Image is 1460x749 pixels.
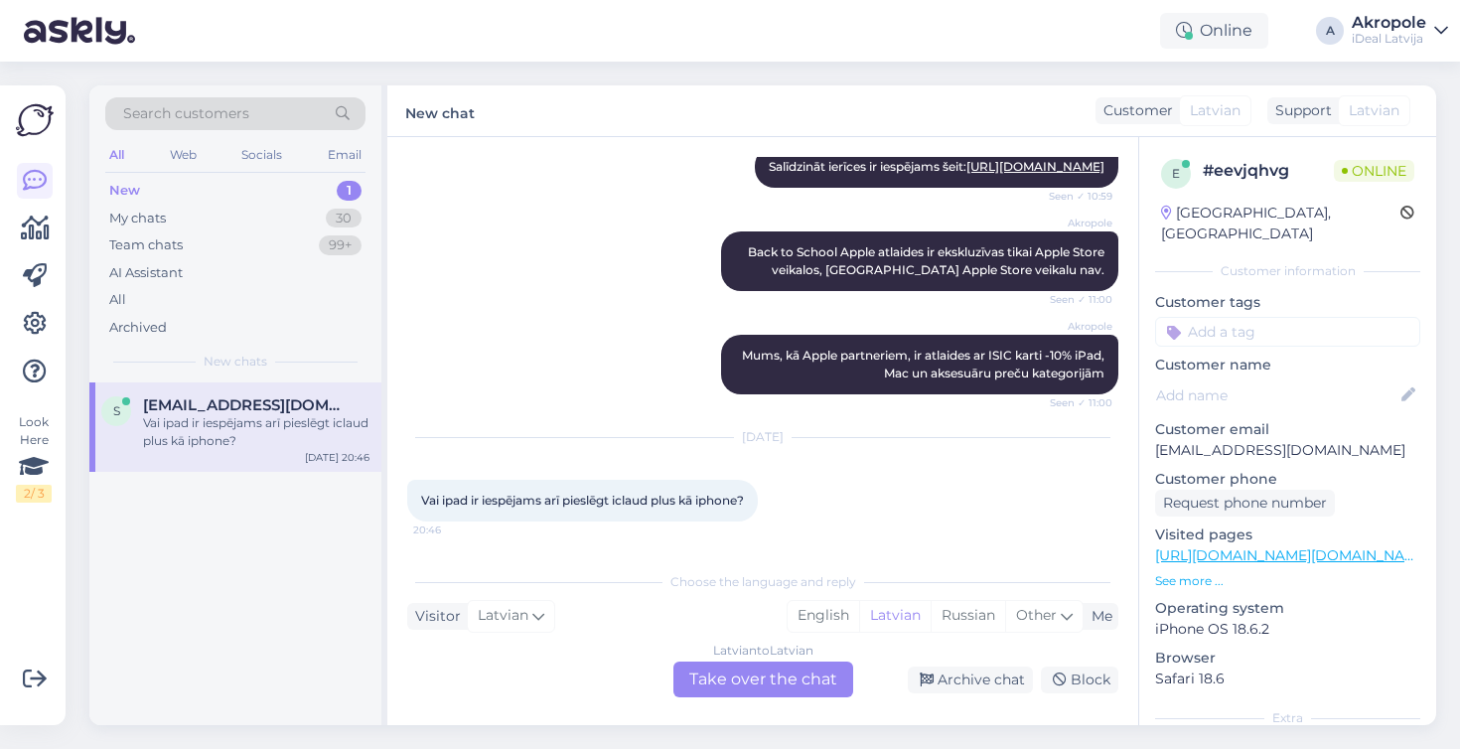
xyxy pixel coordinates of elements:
div: iDeal Latvija [1352,31,1426,47]
span: Akropole [1038,216,1112,230]
div: Latvian [859,601,931,631]
span: Seen ✓ 11:00 [1038,292,1112,307]
span: Salīdzināt ierīces ir iespējams šeit: [769,159,1104,174]
div: Latvian to Latvian [713,642,813,660]
div: Socials [237,142,286,168]
span: Mums, kā Apple partneriem, ir atlaides ar ISIC karti -10% iPad, Mac un aksesuāru preču kategorijām [742,348,1107,380]
div: Archive chat [908,667,1033,693]
div: Email [324,142,365,168]
span: Latvian [1190,100,1241,121]
div: Request phone number [1155,490,1335,517]
div: Team chats [109,235,183,255]
div: All [109,290,126,310]
div: Web [166,142,201,168]
span: s [113,403,120,418]
span: Search customers [123,103,249,124]
p: Visited pages [1155,524,1420,545]
div: English [788,601,859,631]
a: [URL][DOMAIN_NAME] [966,159,1104,174]
div: Online [1160,13,1268,49]
p: Safari 18.6 [1155,669,1420,689]
p: Customer phone [1155,469,1420,490]
p: [EMAIL_ADDRESS][DOMAIN_NAME] [1155,440,1420,461]
div: Russian [931,601,1005,631]
span: Latvian [478,605,528,627]
p: Customer email [1155,419,1420,440]
input: Add name [1156,384,1397,406]
input: Add a tag [1155,317,1420,347]
p: Customer name [1155,355,1420,375]
p: See more ... [1155,572,1420,590]
div: 30 [326,209,362,228]
span: Seen ✓ 11:00 [1038,395,1112,410]
span: 20:46 [413,523,488,537]
p: Operating system [1155,598,1420,619]
div: Customer [1095,100,1173,121]
div: All [105,142,128,168]
div: Choose the language and reply [407,573,1118,591]
div: Archived [109,318,167,338]
span: sandija005@inbox.lv [143,396,350,414]
div: 1 [337,181,362,201]
p: iPhone OS 18.6.2 [1155,619,1420,640]
div: 99+ [319,235,362,255]
div: Me [1084,606,1112,627]
div: AI Assistant [109,263,183,283]
div: Visitor [407,606,461,627]
div: Take over the chat [673,662,853,697]
div: Block [1041,667,1118,693]
div: Customer information [1155,262,1420,280]
div: 2 / 3 [16,485,52,503]
div: Look Here [16,413,52,503]
span: New chats [204,353,267,371]
div: [GEOGRAPHIC_DATA], [GEOGRAPHIC_DATA] [1161,203,1400,244]
span: e [1172,166,1180,181]
div: Extra [1155,709,1420,727]
span: Akropole [1038,319,1112,334]
span: Back to School Apple atlaides ir ekskluzīvas tikai Apple Store veikalos, [GEOGRAPHIC_DATA] Apple ... [748,244,1107,277]
span: Other [1016,606,1057,624]
div: Akropole [1352,15,1426,31]
a: AkropoleiDeal Latvija [1352,15,1448,47]
div: Vai ipad ir iespējams arī pieslēgt iclaud plus kā iphone? [143,414,369,450]
div: # eevjqhvg [1203,159,1334,183]
div: [DATE] 20:46 [305,450,369,465]
div: [DATE] [407,428,1118,446]
img: Askly Logo [16,101,54,139]
span: Online [1334,160,1414,182]
div: My chats [109,209,166,228]
label: New chat [405,97,475,124]
div: New [109,181,140,201]
div: Support [1267,100,1332,121]
div: A [1316,17,1344,45]
span: Latvian [1349,100,1399,121]
p: Customer tags [1155,292,1420,313]
span: Seen ✓ 10:59 [1038,189,1112,204]
p: Browser [1155,648,1420,669]
span: Vai ipad ir iespējams arī pieslēgt iclaud plus kā iphone? [421,493,744,508]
